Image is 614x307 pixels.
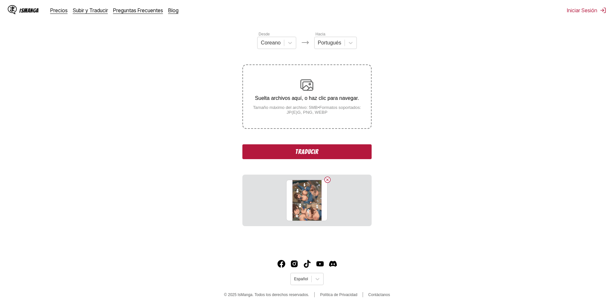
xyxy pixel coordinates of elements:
a: TikTok [303,260,311,268]
span: © 2025 IsManga. Todos los derechos reservados. [224,293,309,297]
a: Youtube [316,260,324,268]
a: IsManga LogoIsManga [8,5,50,15]
a: Blog [168,7,179,14]
img: IsManga TikTok [303,260,311,268]
a: Preguntas Frecuentes [113,7,163,14]
button: Traducir [242,144,371,159]
img: Sign out [600,7,606,14]
a: Instagram [290,260,298,268]
a: Contáctanos [368,293,390,297]
button: Iniciar Sesión [567,7,606,14]
img: IsManga YouTube [316,260,324,268]
img: IsManga Instagram [290,260,298,268]
button: Delete image [324,176,331,184]
label: Hacia [316,32,326,36]
a: Política de Privacidad [320,293,357,297]
a: Discord [329,260,337,268]
img: IsManga Discord [329,260,337,268]
img: Languages icon [301,39,309,46]
a: Facebook [278,260,285,268]
img: IsManga Facebook [278,260,285,268]
a: Precios [50,7,68,14]
input: Select language [294,277,295,281]
a: Subir y Traducir [73,7,108,14]
label: Desde [258,32,270,36]
div: IsManga [19,7,39,14]
img: IsManga Logo [8,5,17,14]
p: Suelta archivos aquí, o haz clic para navegar. [243,95,371,101]
small: Tamaño máximo del archivo: 5MB • Formatos soportados: JP(E)G, PNG, WEBP [243,105,371,115]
